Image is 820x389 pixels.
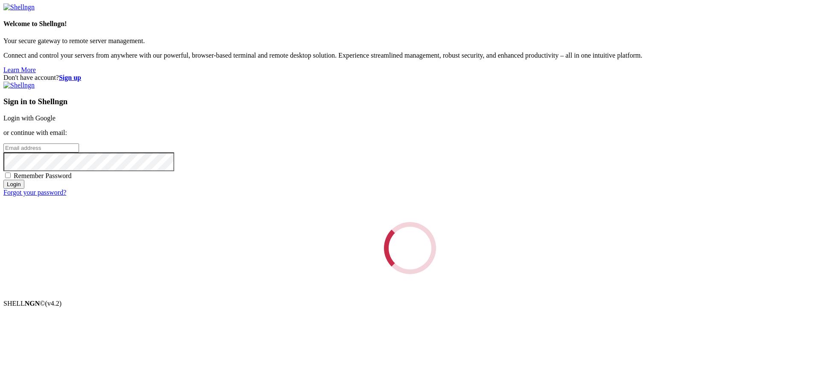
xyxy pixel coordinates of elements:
p: Your secure gateway to remote server management. [3,37,817,45]
a: Learn More [3,66,36,73]
input: Login [3,180,24,189]
img: Shellngn [3,3,35,11]
span: SHELL © [3,300,61,307]
div: Loading... [384,222,436,274]
h4: Welcome to Shellngn! [3,20,817,28]
h3: Sign in to Shellngn [3,97,817,106]
input: Email address [3,143,79,152]
a: Sign up [59,74,81,81]
span: 4.2.0 [45,300,62,307]
span: Remember Password [14,172,72,179]
img: Shellngn [3,82,35,89]
a: Login with Google [3,114,56,122]
input: Remember Password [5,173,11,178]
p: or continue with email: [3,129,817,137]
p: Connect and control your servers from anywhere with our powerful, browser-based terminal and remo... [3,52,817,59]
div: Don't have account? [3,74,817,82]
a: Forgot your password? [3,189,66,196]
b: NGN [25,300,40,307]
